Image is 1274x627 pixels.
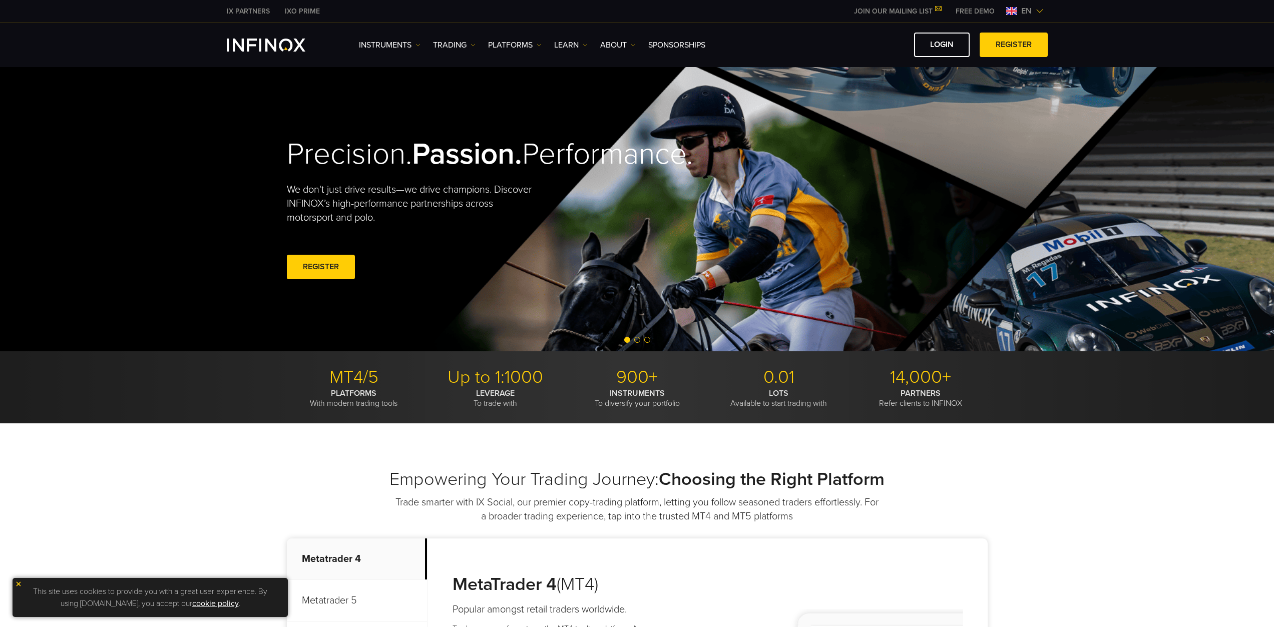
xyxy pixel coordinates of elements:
strong: INSTRUMENTS [610,388,665,398]
p: With modern trading tools [287,388,421,408]
a: INFINOX [219,6,277,17]
a: JOIN OUR MAILING LIST [846,7,948,16]
p: 0.01 [712,366,846,388]
strong: PARTNERS [901,388,941,398]
strong: MetaTrader 4 [453,573,557,595]
a: Instruments [359,39,420,51]
h2: Empowering Your Trading Journey: [287,468,988,490]
p: To diversify your portfolio [570,388,704,408]
a: ABOUT [600,39,636,51]
h3: (MT4) [453,573,691,595]
p: Trade smarter with IX Social, our premier copy-trading platform, letting you follow seasoned trad... [394,495,880,523]
p: This site uses cookies to provide you with a great user experience. By using [DOMAIN_NAME], you a... [18,583,283,612]
span: Go to slide 2 [634,337,640,343]
p: MT4/5 [287,366,421,388]
p: Available to start trading with [712,388,846,408]
p: 14,000+ [854,366,988,388]
span: Go to slide 1 [624,337,630,343]
p: We don't just drive results—we drive champions. Discover INFINOX’s high-performance partnerships ... [287,183,539,225]
a: Learn [554,39,588,51]
p: Metatrader 4 [287,538,427,580]
strong: LEVERAGE [476,388,515,398]
p: 900+ [570,366,704,388]
a: SPONSORSHIPS [648,39,705,51]
img: yellow close icon [15,580,22,587]
h4: Popular amongst retail traders worldwide. [453,602,691,616]
a: INFINOX Logo [227,39,329,52]
a: TRADING [433,39,476,51]
strong: PLATFORMS [331,388,376,398]
p: To trade with [429,388,563,408]
a: LOGIN [914,33,970,57]
a: PLATFORMS [488,39,542,51]
a: REGISTER [287,255,355,279]
span: en [1017,5,1036,17]
strong: Passion. [412,136,522,172]
p: Metatrader 5 [287,580,427,621]
a: INFINOX [277,6,327,17]
p: Refer clients to INFINOX [854,388,988,408]
span: Go to slide 3 [644,337,650,343]
strong: Choosing the Right Platform [659,468,885,490]
p: Up to 1:1000 [429,366,563,388]
a: INFINOX MENU [948,6,1002,17]
a: REGISTER [980,33,1048,57]
strong: LOTS [769,388,788,398]
h2: Precision. Performance. [287,136,602,173]
a: cookie policy [192,598,239,608]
